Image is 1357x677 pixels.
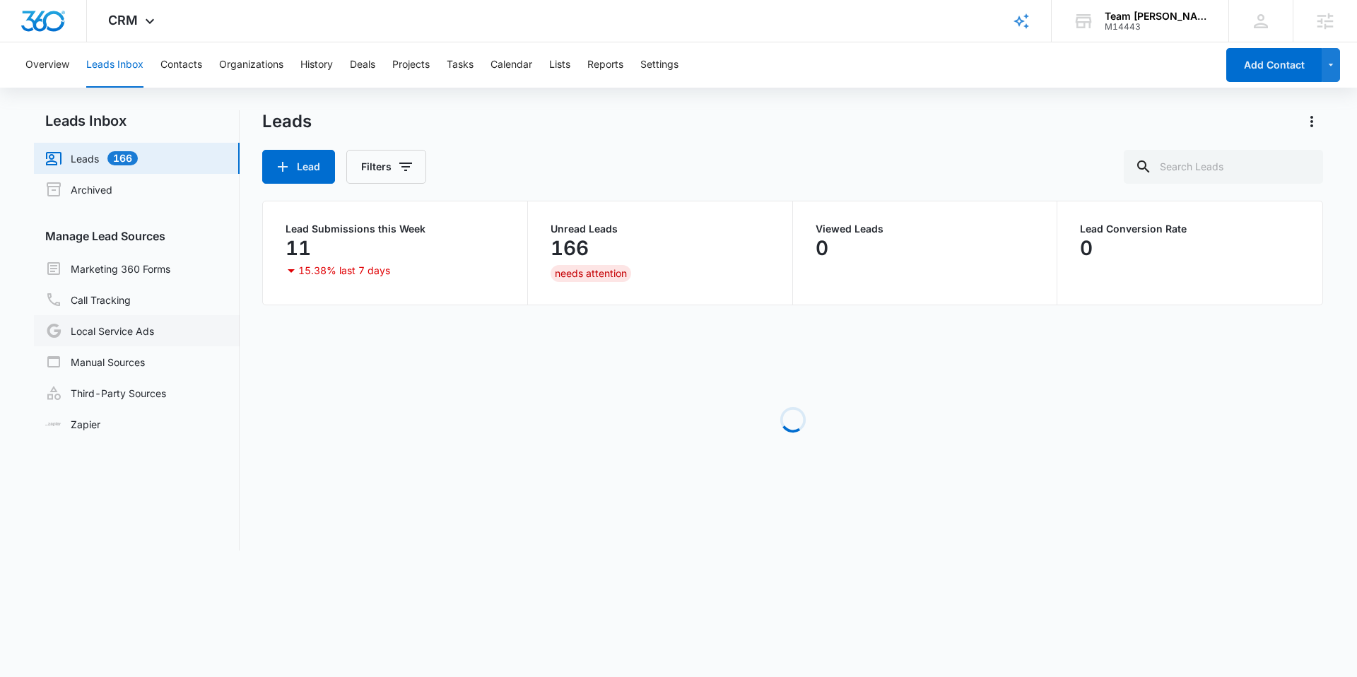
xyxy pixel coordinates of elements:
[34,228,240,245] h3: Manage Lead Sources
[1300,110,1323,133] button: Actions
[816,237,828,259] p: 0
[219,42,283,88] button: Organizations
[587,42,623,88] button: Reports
[1080,237,1093,259] p: 0
[45,291,131,308] a: Call Tracking
[549,42,570,88] button: Lists
[45,322,154,339] a: Local Service Ads
[490,42,532,88] button: Calendar
[640,42,678,88] button: Settings
[1124,150,1323,184] input: Search Leads
[286,237,311,259] p: 11
[262,111,312,132] h1: Leads
[346,150,426,184] button: Filters
[350,42,375,88] button: Deals
[45,260,170,277] a: Marketing 360 Forms
[298,266,390,276] p: 15.38% last 7 days
[45,150,138,167] a: Leads166
[1105,11,1208,22] div: account name
[551,224,770,234] p: Unread Leads
[1226,48,1322,82] button: Add Contact
[25,42,69,88] button: Overview
[816,224,1035,234] p: Viewed Leads
[262,150,335,184] button: Lead
[551,265,631,282] div: needs attention
[34,110,240,131] h2: Leads Inbox
[45,417,100,432] a: Zapier
[160,42,202,88] button: Contacts
[300,42,333,88] button: History
[551,237,589,259] p: 166
[447,42,474,88] button: Tasks
[86,42,143,88] button: Leads Inbox
[45,384,166,401] a: Third-Party Sources
[45,353,145,370] a: Manual Sources
[1080,224,1300,234] p: Lead Conversion Rate
[286,224,505,234] p: Lead Submissions this Week
[45,181,112,198] a: Archived
[108,13,138,28] span: CRM
[392,42,430,88] button: Projects
[1105,22,1208,32] div: account id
